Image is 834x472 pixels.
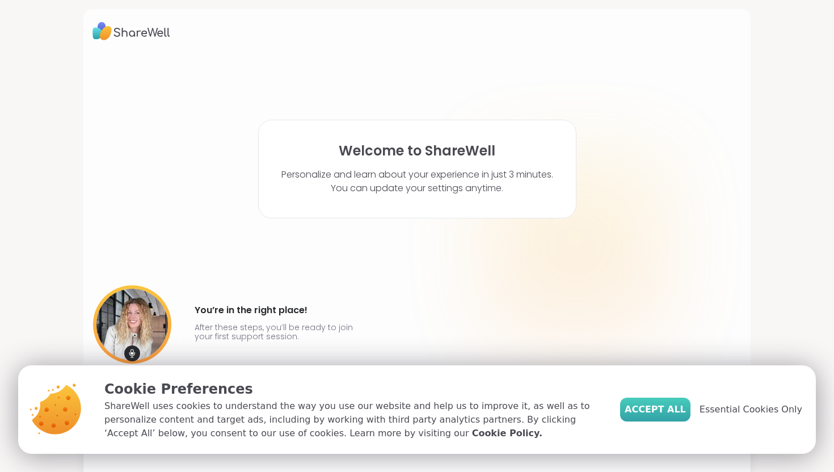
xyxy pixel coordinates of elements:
button: Accept All [620,398,690,422]
a: Cookie Policy. [472,427,542,440]
p: Personalize and learn about your experience in just 3 minutes. You can update your settings anytime. [281,168,553,195]
img: ShareWell Logo [92,18,170,44]
h1: Welcome to ShareWell [339,143,495,159]
img: mic icon [124,345,140,361]
span: Accept All [625,403,686,416]
h4: You’re in the right place! [195,301,358,319]
p: After these steps, you’ll be ready to join your first support session. [195,323,358,341]
p: ShareWell uses cookies to understand the way you use our website and help us to improve it, as we... [104,399,602,440]
p: Cookie Preferences [104,379,602,399]
img: User image [93,285,171,364]
span: Essential Cookies Only [700,403,802,416]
